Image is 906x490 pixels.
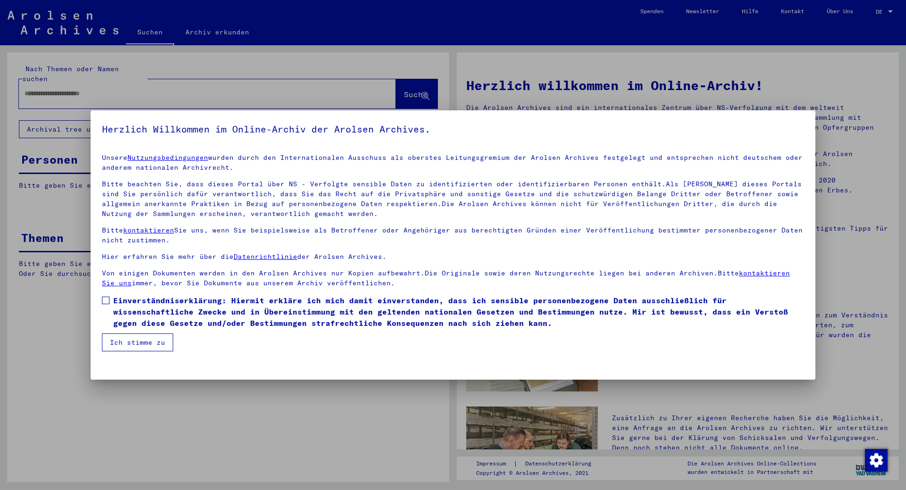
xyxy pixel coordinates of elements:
p: Unsere wurden durch den Internationalen Ausschuss als oberstes Leitungsgremium der Arolsen Archiv... [102,153,804,173]
p: Hier erfahren Sie mehr über die der Arolsen Archives. [102,252,804,262]
div: Zustimmung ändern [864,448,887,471]
span: Einverständniserklärung: Hiermit erkläre ich mich damit einverstanden, dass ich sensible personen... [113,295,804,329]
a: kontaktieren [123,226,174,234]
img: Zustimmung ändern [865,449,888,472]
p: Von einigen Dokumenten werden in den Arolsen Archives nur Kopien aufbewahrt.Die Originale sowie d... [102,268,804,288]
p: Bitte beachten Sie, dass dieses Portal über NS - Verfolgte sensible Daten zu identifizierten oder... [102,179,804,219]
a: kontaktieren Sie uns [102,269,790,287]
a: Datenrichtlinie [234,252,297,261]
p: Bitte Sie uns, wenn Sie beispielsweise als Betroffener oder Angehöriger aus berechtigten Gründen ... [102,225,804,245]
h5: Herzlich Willkommen im Online-Archiv der Arolsen Archives. [102,122,804,137]
button: Ich stimme zu [102,333,173,351]
a: Nutzungsbedingungen [127,153,208,162]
